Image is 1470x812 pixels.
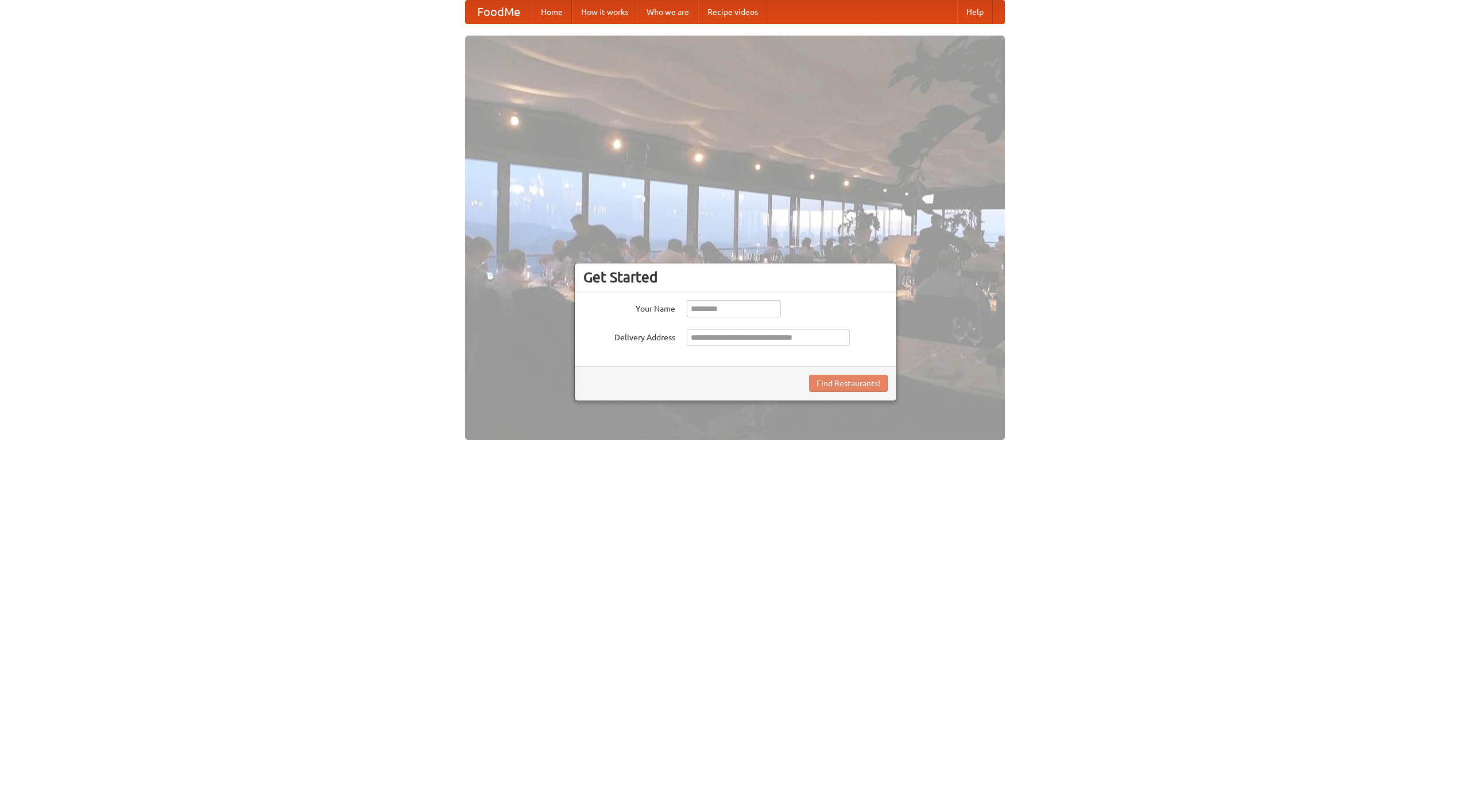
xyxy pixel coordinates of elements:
label: Delivery Address [583,329,675,343]
button: Find Restaurants! [809,375,888,392]
a: FoodMe [466,1,532,24]
a: Who we are [637,1,698,24]
a: How it works [572,1,637,24]
a: Help [957,1,993,24]
h3: Get Started [583,269,888,286]
a: Recipe videos [698,1,767,24]
label: Your Name [583,300,675,314]
a: Home [532,1,572,24]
